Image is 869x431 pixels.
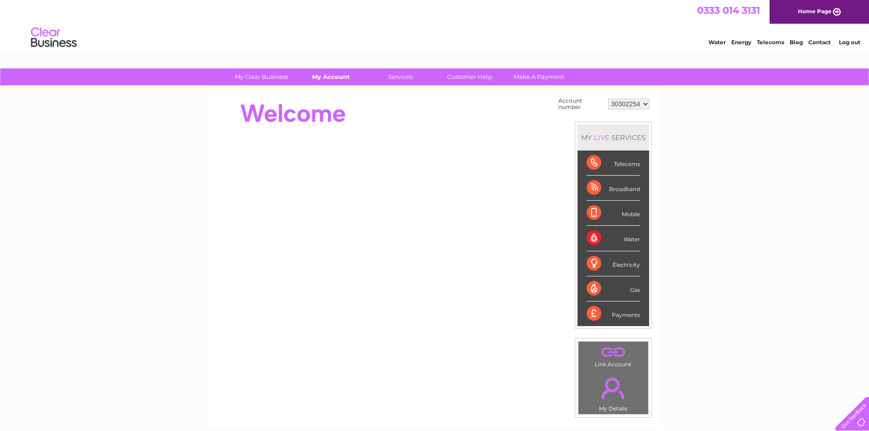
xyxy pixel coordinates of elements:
[587,201,640,226] div: Mobile
[708,39,726,46] a: Water
[731,39,751,46] a: Energy
[757,39,784,46] a: Telecoms
[790,39,803,46] a: Blog
[587,176,640,201] div: Broadband
[219,5,650,44] div: Clear Business is a trading name of Verastar Limited (registered in [GEOGRAPHIC_DATA] No. 3667643...
[808,39,831,46] a: Contact
[556,95,606,113] td: Account number
[293,68,369,85] a: My Account
[578,125,649,151] div: MY SERVICES
[697,5,760,16] a: 0333 014 3131
[581,372,646,404] a: .
[578,370,649,415] td: My Details
[587,226,640,251] div: Water
[224,68,299,85] a: My Clear Business
[501,68,577,85] a: Make A Payment
[587,301,640,326] div: Payments
[587,276,640,301] div: Gas
[31,24,77,52] img: logo.png
[587,251,640,276] div: Electricity
[592,133,611,142] div: LIVE
[432,68,507,85] a: Customer Help
[363,68,438,85] a: Services
[839,39,860,46] a: Log out
[587,151,640,176] div: Telecoms
[578,341,649,370] td: Link Account
[581,344,646,360] a: .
